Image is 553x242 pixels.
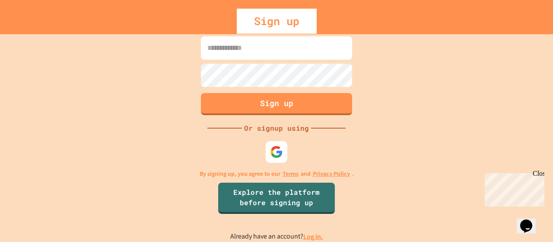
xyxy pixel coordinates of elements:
a: Explore the platform before signing up [218,183,335,214]
a: Terms [283,169,299,178]
p: Already have an account? [230,231,323,242]
a: Privacy Policy [313,169,350,178]
div: Or signup using [242,123,311,133]
div: Chat with us now!Close [3,3,60,55]
button: Sign up [201,93,352,115]
iframe: chat widget [481,170,544,207]
iframe: chat widget [517,207,544,233]
p: By signing up, you agree to our and . [200,169,354,178]
div: Sign up [237,9,317,34]
img: google-icon.svg [270,145,283,158]
a: Log in. [303,232,323,241]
